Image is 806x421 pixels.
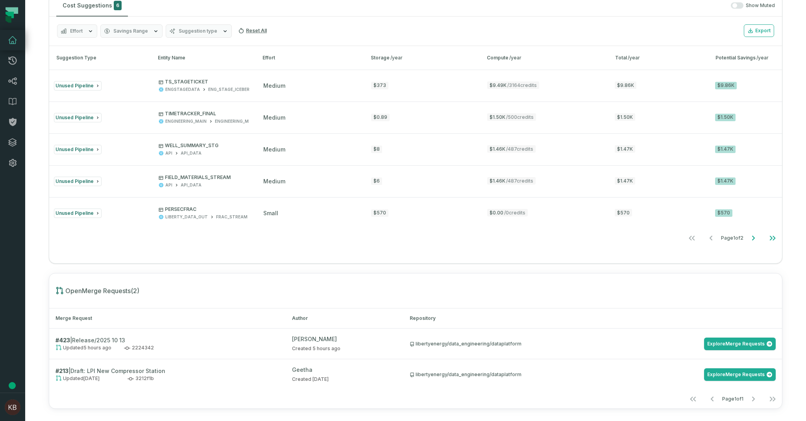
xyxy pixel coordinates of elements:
div: Storage [371,54,473,61]
span: 2224342 [124,344,154,351]
span: $1.50K [487,113,536,121]
button: Go to previous page [702,230,721,246]
span: Savings Range [113,28,148,34]
span: medium [263,82,285,89]
div: $1.50K [715,114,736,121]
button: Unused PipelineTS_STAGETICKETENGSTAGEDATAENG_STAGE_ICEBERGmedium$373$9.49K/3164credits$9.86K$9.86K [49,70,782,101]
h2: | Release/2025 10 13 [55,336,252,344]
h1: Open Merge Requests ( 2 ) [55,286,788,295]
p: FIELD_MATERIALS_STREAM [159,174,231,181]
button: Go to previous page [703,391,722,407]
span: /year [509,55,521,61]
span: small [263,210,278,216]
div: $0.89 [371,114,390,121]
div: $570 [715,209,732,217]
span: $0.00 [487,209,528,216]
span: Updated [55,375,100,382]
th: Repository [403,308,782,329]
div: Show Muted [131,2,775,9]
span: 6 [114,1,122,10]
div: $6 [371,177,382,185]
relative-time: Aug 6, 2025, 2:03 PM CDT [312,376,329,382]
div: $9.86K [715,82,737,89]
div: API [165,150,172,156]
p: TS_STAGETICKET [159,79,253,85]
img: avatar of Kennedy Bruce [5,399,20,415]
button: Go to first page [684,391,702,407]
ul: Page 1 of 1 [684,391,782,407]
div: ENGINEERING_MAIN [165,118,207,124]
div: FRAC_STREAM [216,214,248,220]
div: $373 [371,82,388,89]
div: Geetha [292,366,397,374]
div: $1.47K [715,177,736,185]
button: Go to next page [744,230,763,246]
div: Effort [263,54,357,61]
span: $1.47K [615,177,635,185]
button: Unused PipelineTIMETRACKER_FINALENGINEERING_MAINENGINEERING_MAIN_OUTPUTmedium$0.89$1.50K/500credi... [49,102,782,133]
a: ExploreMerge Requests [704,338,776,350]
span: 3212f1b [128,375,154,382]
button: Export [744,24,774,37]
span: / 487 credits [506,146,533,152]
div: Total [615,54,701,61]
div: Potential Savings [715,54,778,61]
button: Suggestion type [166,24,232,38]
button: Unused PipelineFIELD_MATERIALS_STREAMAPIAPI_DATAmedium$6$1.46K/487credits$1.47K$1.47K [49,165,782,197]
span: Created [292,345,340,351]
span: Unused Pipeline [55,178,94,184]
span: $1.46K [487,177,536,185]
div: ENG_STAGE_ICEBERG [208,87,253,92]
span: Unused Pipeline [55,114,94,120]
button: Go to next page [744,391,763,407]
div: Compute [487,54,601,61]
span: medium [263,146,285,153]
span: Updated [55,344,111,351]
div: API_DATA [181,182,201,188]
span: Suggestion type [179,28,217,34]
nav: pagination [49,391,782,407]
strong: # 423 [55,337,70,343]
div: $8 [371,146,382,153]
a: ExploreMerge Requests [704,368,776,381]
div: $570 [371,209,388,217]
button: Effort [57,24,97,38]
span: / 500 credits [506,114,534,120]
span: / 0 credits [504,210,525,216]
span: $9.49K [487,81,539,89]
span: medium [263,114,285,121]
span: / 3164 credits [507,82,537,88]
nav: pagination [49,230,782,246]
div: Tooltip anchor [9,382,16,389]
span: /year [390,55,403,61]
span: Unused Pipeline [55,146,94,152]
span: Effort [70,28,83,34]
th: Author [286,308,403,329]
div: libertyenergy/data_engineering/dataplatform [410,371,521,378]
span: $1.47K [615,145,635,153]
span: /year [628,55,640,61]
div: Entity Name [158,54,248,61]
ul: Page 1 of 2 [682,230,782,246]
span: Created [292,376,329,382]
div: ENGSTAGEDATA [165,87,200,92]
button: Reset All [235,24,270,37]
span: /year [756,55,769,61]
relative-time: Oct 13, 2025, 9:15 AM CDT [312,345,340,351]
button: Savings Range [100,24,163,38]
div: ENGINEERING_MAIN_OUTPUT [215,118,277,124]
span: $1.46K [487,145,536,153]
relative-time: Oct 1, 2025, 9:56 AM CDT [83,375,100,381]
p: PERSECFRAC [159,206,248,212]
span: / 487 credits [506,178,533,184]
div: API [165,182,172,188]
button: Go to last page [763,230,782,246]
div: [PERSON_NAME] [292,335,397,343]
div: $1.47K [715,146,736,153]
th: Merge Request [49,308,286,329]
span: $1.50K [615,113,635,121]
relative-time: Oct 13, 2025, 9:15 AM CDT [83,345,111,351]
p: TIMETRACKER_FINAL [159,111,277,117]
span: $570 [615,209,632,216]
button: Go to first page [682,230,701,246]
